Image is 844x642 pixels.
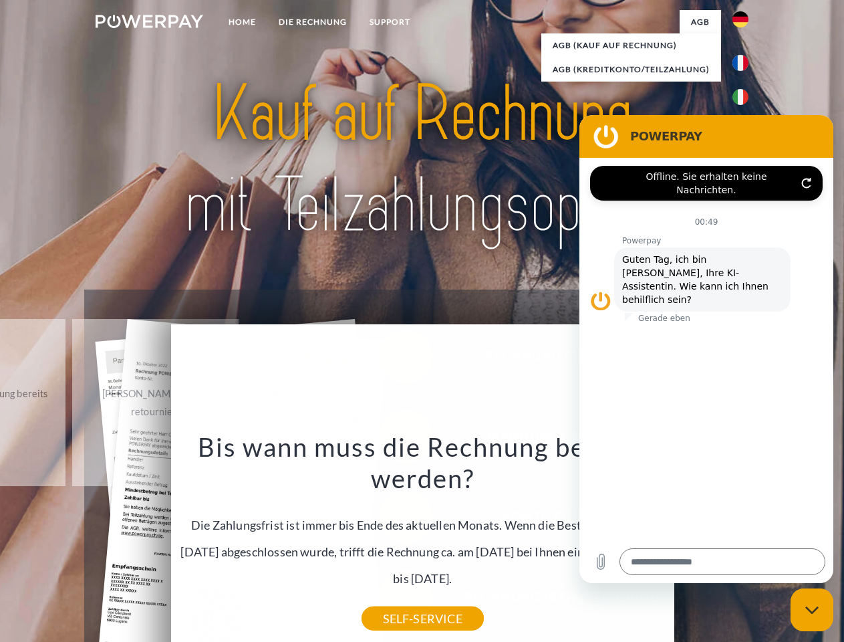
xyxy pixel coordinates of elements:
[178,431,666,495] h3: Bis wann muss die Rechnung bezahlt werden?
[217,10,267,34] a: Home
[579,115,833,583] iframe: Messaging-Fenster
[732,89,748,105] img: it
[267,10,358,34] a: DIE RECHNUNG
[541,33,721,58] a: AGB (Kauf auf Rechnung)
[178,431,666,619] div: Die Zahlungsfrist ist immer bis Ende des aktuellen Monats. Wenn die Bestellung z.B. am [DATE] abg...
[541,58,721,82] a: AGB (Kreditkonto/Teilzahlung)
[791,588,833,631] iframe: Schaltfläche zum Öffnen des Messaging-Fensters; Konversation läuft
[96,15,203,28] img: logo-powerpay-white.svg
[362,607,484,631] a: SELF-SERVICE
[732,55,748,71] img: fr
[680,10,721,34] a: agb
[80,385,231,421] div: [PERSON_NAME] wurde retourniert
[358,10,422,34] a: SUPPORT
[732,11,748,27] img: de
[128,64,716,256] img: title-powerpay_de.svg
